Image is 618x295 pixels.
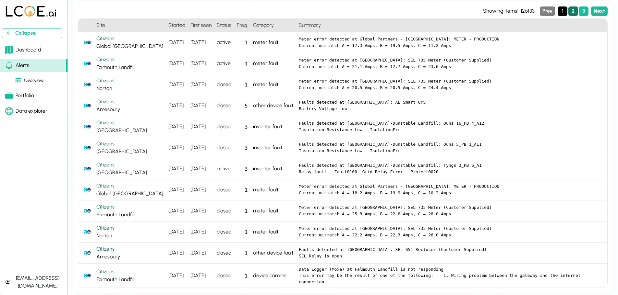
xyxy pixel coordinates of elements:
img: PowerTrack [83,144,91,152]
div: [DATE] [166,179,188,200]
div: meter fault [250,53,296,74]
div: [DATE] [188,243,214,264]
div: Citizens [96,268,163,276]
div: active [214,158,234,179]
div: closed [214,264,234,288]
div: Overview [16,77,44,84]
button: Collapse [2,28,62,38]
div: Citizens [96,161,163,169]
img: PowerTrack [83,39,91,46]
img: PowerTrack [83,81,91,88]
div: [DATE] [166,74,188,95]
button: Page 3 [579,6,588,16]
pre: Meter error detected at Global Partners - [GEOGRAPHIC_DATA]: METER - PRODUCTION Current mismatch ... [299,36,602,49]
div: [DATE] [166,32,188,53]
div: [DATE] [188,53,214,74]
div: Falmouth Landfill [96,268,163,283]
div: [DATE] [188,74,214,95]
pre: Faults detected at [GEOGRAPHIC_DATA]-Dunstable Landfill: Tyngs 3_PB 6_A1 Relay fault - Fault0100 ... [299,162,602,175]
div: [DATE] [166,158,188,179]
div: Citizens [96,119,163,127]
div: [DATE] [166,137,188,158]
div: closed [214,200,234,221]
button: Page 2 [568,6,578,16]
img: PowerTrack [83,228,91,236]
div: inverter fault [250,137,296,158]
pre: Faults detected at [GEOGRAPHIC_DATA]-Dunstable Landfill: Duns 16_PB 4_A12 Insulation Resistance L... [299,120,602,133]
div: closed [214,179,234,200]
h4: Category [250,19,296,32]
div: [DATE] [188,179,214,200]
div: inverter fault [250,158,296,179]
div: 1 [234,179,250,200]
div: Citizens [96,35,163,42]
div: meter fault [250,179,296,200]
div: [DATE] [166,264,188,288]
img: PowerTrack [83,186,91,194]
div: Citizens [96,140,163,148]
div: [DATE] [188,137,214,158]
img: PowerTrack [83,60,91,67]
div: Alerts [5,62,29,69]
div: [DATE] [166,221,188,243]
h4: Started [166,19,188,32]
div: Global [GEOGRAPHIC_DATA] [96,182,163,198]
div: active [214,53,234,74]
div: 3 [234,137,250,158]
button: Page 1 [558,6,567,16]
pre: Meter error detected at Global Partners - [GEOGRAPHIC_DATA]: METER - PRODUCTION Current mismatch ... [299,183,602,196]
div: 3 [234,158,250,179]
div: Citizens [96,182,163,190]
div: inverter fault [250,116,296,137]
div: Falmouth Landfill [96,203,163,219]
div: 5 [234,95,250,116]
div: Citizens [96,245,163,253]
pre: Meter error detected at [GEOGRAPHIC_DATA]: SEL 735 Meter (Customer Supplied) Current mismatch A =... [299,204,602,217]
div: [DATE] [188,200,214,221]
div: [GEOGRAPHIC_DATA] [96,119,163,134]
div: [DATE] [166,200,188,221]
div: [DATE] [166,243,188,264]
pre: Faults detected at [GEOGRAPHIC_DATA]-Dunstable Landfill: Duns 5_PB 1_A11 Insulation Resistance Lo... [299,141,602,154]
div: [GEOGRAPHIC_DATA] [96,140,163,155]
div: closed [214,74,234,95]
div: meter fault [250,200,296,221]
div: Amesbury [96,245,163,261]
button: Next [591,6,608,16]
div: closed [214,221,234,243]
div: Citizens [96,98,163,106]
div: Norton [96,77,163,92]
div: 1 [234,221,250,243]
div: [DATE] [188,116,214,137]
button: Previous [540,6,555,16]
div: closed [214,243,234,264]
div: [DATE] [188,95,214,116]
img: PowerTrack [83,272,91,279]
h4: Site [94,19,166,32]
div: Data explorer [5,107,47,115]
div: 1 [234,32,250,53]
div: [DATE] [188,264,214,288]
div: Amesbury [96,98,163,113]
img: PowerTrack [83,249,91,257]
div: [DATE] [188,158,214,179]
div: [EMAIL_ADDRESS][DOMAIN_NAME] [13,274,62,290]
div: 1 [234,264,250,288]
div: Citizens [96,56,163,63]
pre: Faults detected at [GEOGRAPHIC_DATA]: SEL-651 Recloser (Customer Supplied) SEL Relay is open [299,246,602,259]
div: other device fault [250,95,296,116]
pre: Meter error detected at [GEOGRAPHIC_DATA]: SEL 735 Meter (Customer Supplied) Current mismatch A =... [299,57,602,70]
div: 1 [234,200,250,221]
div: Citizens [96,77,163,85]
div: Citizens [96,224,163,232]
div: [DATE] [166,95,188,116]
img: PowerTrack [83,207,91,215]
pre: Data Logger (Moxa) at Falmouth Landfill is not responding This error may be the result of one of ... [299,266,602,285]
pre: Meter error detected at [GEOGRAPHIC_DATA]: SEL 735 Meter (Customer Supplied) Current mismatch A =... [299,78,602,91]
div: [GEOGRAPHIC_DATA] [96,161,163,176]
div: [DATE] [188,221,214,243]
div: [DATE] [188,32,214,53]
h4: Freq. [234,19,250,32]
img: PowerTrack [83,102,91,109]
img: PowerTrack [83,123,91,130]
